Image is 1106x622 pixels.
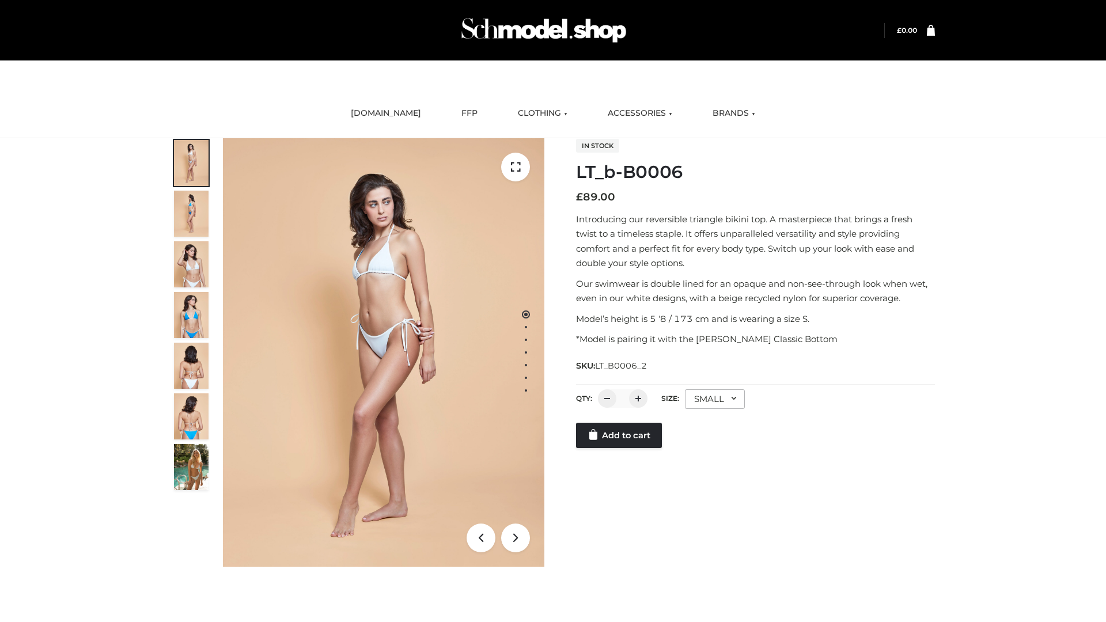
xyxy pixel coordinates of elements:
[509,101,576,126] a: CLOTHING
[576,423,662,448] a: Add to cart
[576,312,935,327] p: Model’s height is 5 ‘8 / 173 cm and is wearing a size S.
[576,276,935,306] p: Our swimwear is double lined for an opaque and non-see-through look when wet, even in our white d...
[174,241,209,287] img: ArielClassicBikiniTop_CloudNine_AzureSky_OW114ECO_3-scaled.jpg
[576,394,592,403] label: QTY:
[174,191,209,237] img: ArielClassicBikiniTop_CloudNine_AzureSky_OW114ECO_2-scaled.jpg
[595,361,647,371] span: LT_B0006_2
[457,7,630,53] img: Schmodel Admin 964
[453,101,486,126] a: FFP
[174,292,209,338] img: ArielClassicBikiniTop_CloudNine_AzureSky_OW114ECO_4-scaled.jpg
[223,138,544,567] img: LT_b-B0006
[576,191,583,203] span: £
[897,26,917,35] bdi: 0.00
[174,444,209,490] img: Arieltop_CloudNine_AzureSky2.jpg
[576,332,935,347] p: *Model is pairing it with the [PERSON_NAME] Classic Bottom
[599,101,681,126] a: ACCESSORIES
[576,139,619,153] span: In stock
[576,212,935,271] p: Introducing our reversible triangle bikini top. A masterpiece that brings a fresh twist to a time...
[685,389,745,409] div: SMALL
[342,101,430,126] a: [DOMAIN_NAME]
[576,162,935,183] h1: LT_b-B0006
[576,359,648,373] span: SKU:
[174,393,209,439] img: ArielClassicBikiniTop_CloudNine_AzureSky_OW114ECO_8-scaled.jpg
[174,140,209,186] img: ArielClassicBikiniTop_CloudNine_AzureSky_OW114ECO_1-scaled.jpg
[661,394,679,403] label: Size:
[174,343,209,389] img: ArielClassicBikiniTop_CloudNine_AzureSky_OW114ECO_7-scaled.jpg
[897,26,917,35] a: £0.00
[897,26,902,35] span: £
[704,101,764,126] a: BRANDS
[576,191,615,203] bdi: 89.00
